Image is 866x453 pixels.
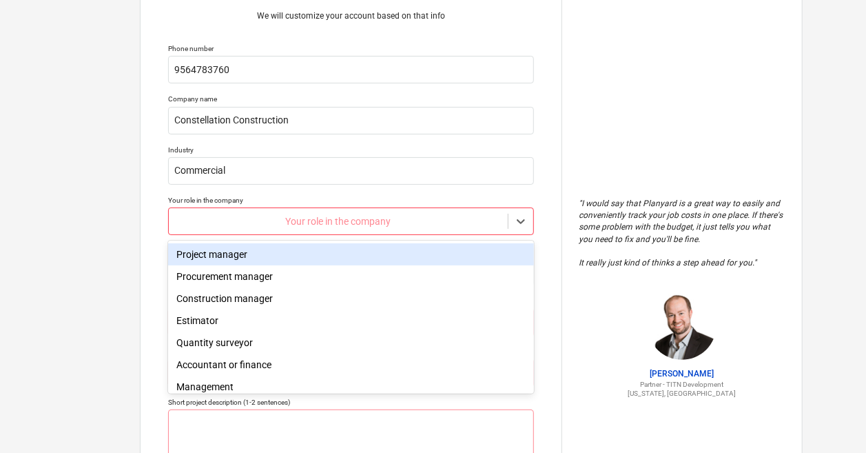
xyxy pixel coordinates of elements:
div: Construction manager [168,288,534,310]
div: Your role in the company [168,196,534,205]
div: Company name [168,94,534,103]
div: Estimator [168,310,534,332]
div: Management [168,376,534,398]
img: Jordan Cohen [648,291,716,360]
div: Phone number [168,44,534,53]
div: Industry [168,145,534,154]
input: Company name [168,107,534,134]
div: Short project description (1-2 sentences) [168,398,534,407]
p: We will customize your account based on that info [168,10,534,22]
div: Project manager [168,243,534,265]
input: Industry [168,157,534,185]
p: [PERSON_NAME] [579,368,785,380]
p: [US_STATE], [GEOGRAPHIC_DATA] [579,389,785,398]
iframe: Chat Widget [797,387,866,453]
p: " I would say that Planyard is a great way to easily and conveniently track your job costs in one... [579,198,785,269]
div: Procurement manager [168,265,534,288]
div: Accountant or finance [168,354,534,376]
input: Your phone number [168,56,534,83]
p: Partner - TITN Development [579,380,785,389]
div: Quantity surveyor [168,332,534,354]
